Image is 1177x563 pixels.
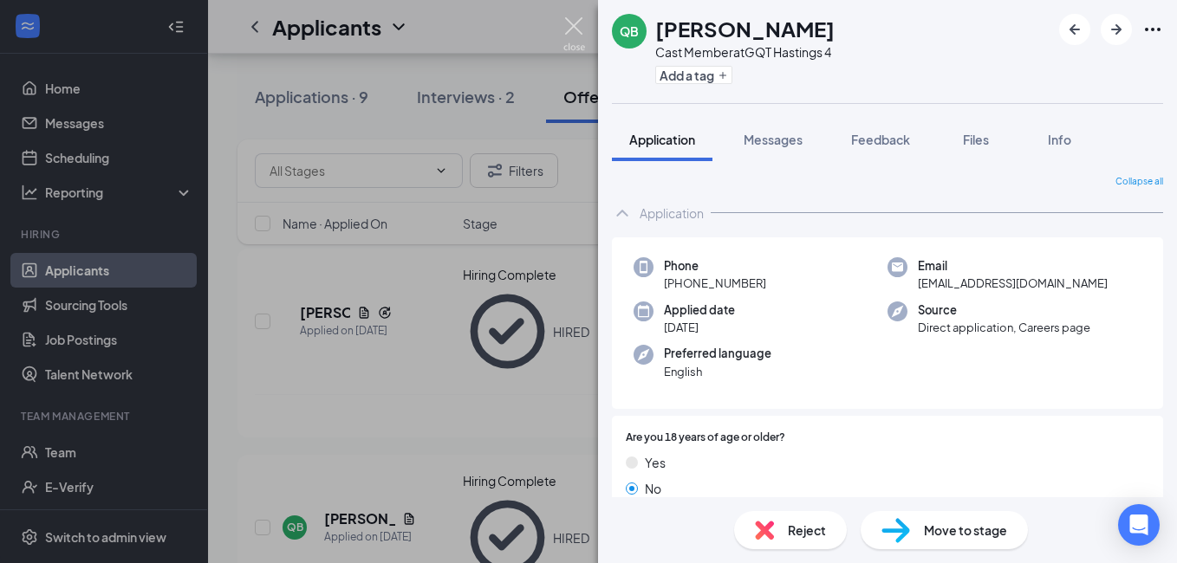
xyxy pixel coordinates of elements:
[1064,19,1085,40] svg: ArrowLeftNew
[645,453,666,472] span: Yes
[1142,19,1163,40] svg: Ellipses
[655,43,835,61] div: Cast Member at GQT Hastings 4
[963,132,989,147] span: Files
[655,66,732,84] button: PlusAdd a tag
[924,521,1007,540] span: Move to stage
[620,23,639,40] div: QB
[645,479,661,498] span: No
[918,257,1108,275] span: Email
[918,275,1108,292] span: [EMAIL_ADDRESS][DOMAIN_NAME]
[1118,504,1160,546] div: Open Intercom Messenger
[1115,175,1163,189] span: Collapse all
[612,203,633,223] svg: ChevronUp
[664,319,735,336] span: [DATE]
[718,70,728,81] svg: Plus
[664,301,735,319] span: Applied date
[664,257,766,275] span: Phone
[1101,14,1132,45] button: ArrowRight
[744,132,803,147] span: Messages
[629,132,695,147] span: Application
[788,521,826,540] span: Reject
[626,430,785,446] span: Are you 18 years of age or older?
[851,132,910,147] span: Feedback
[640,204,704,222] div: Application
[1059,14,1090,45] button: ArrowLeftNew
[1106,19,1127,40] svg: ArrowRight
[918,301,1090,319] span: Source
[1048,132,1071,147] span: Info
[664,363,771,380] span: English
[918,319,1090,336] span: Direct application, Careers page
[664,275,766,292] span: [PHONE_NUMBER]
[664,345,771,362] span: Preferred language
[655,14,835,43] h1: [PERSON_NAME]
